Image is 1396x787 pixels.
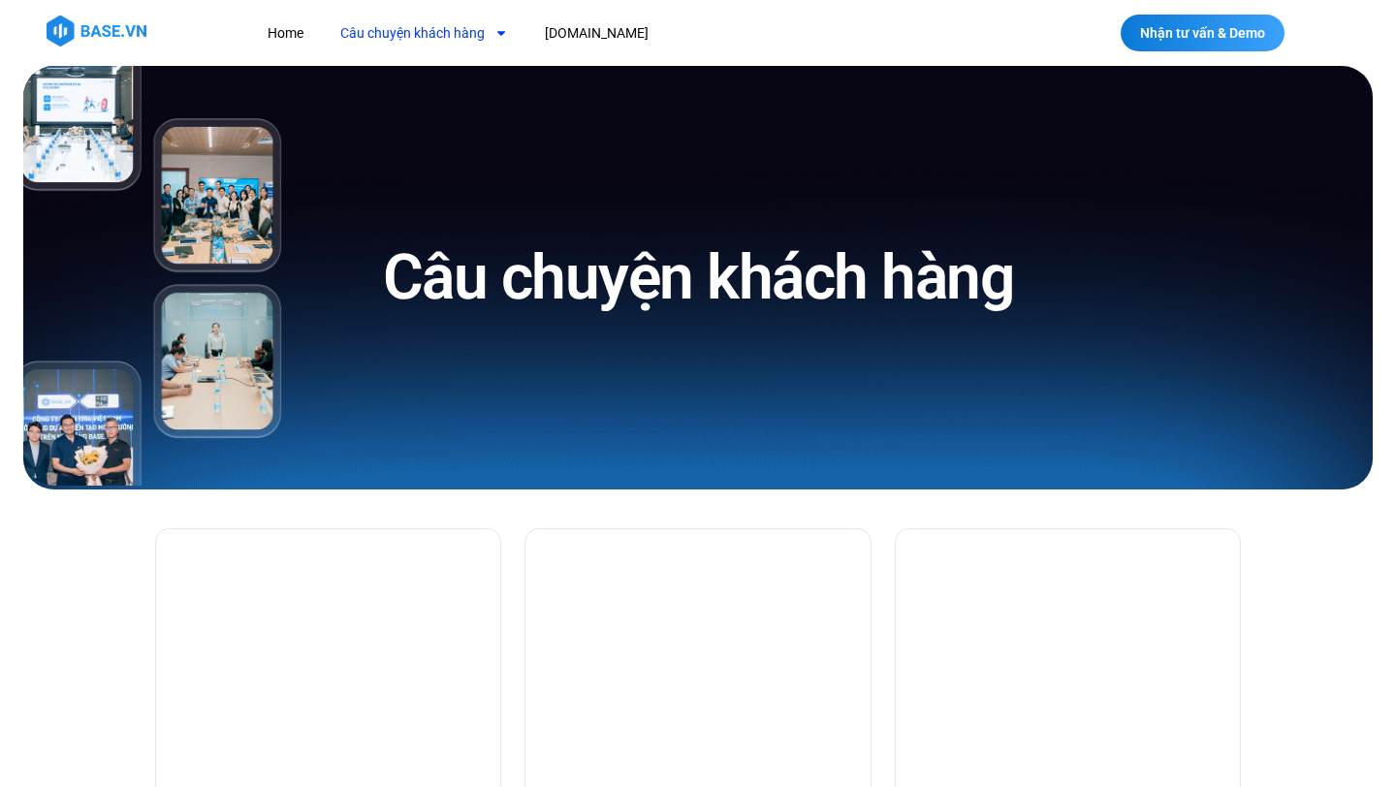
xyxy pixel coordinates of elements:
h1: Câu chuyện khách hàng [383,237,1014,318]
span: Nhận tư vấn & Demo [1140,26,1265,40]
nav: Menu [253,16,997,51]
a: [DOMAIN_NAME] [530,16,663,51]
a: Home [253,16,318,51]
a: Nhận tư vấn & Demo [1121,15,1285,51]
a: Câu chuyện khách hàng [326,16,523,51]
